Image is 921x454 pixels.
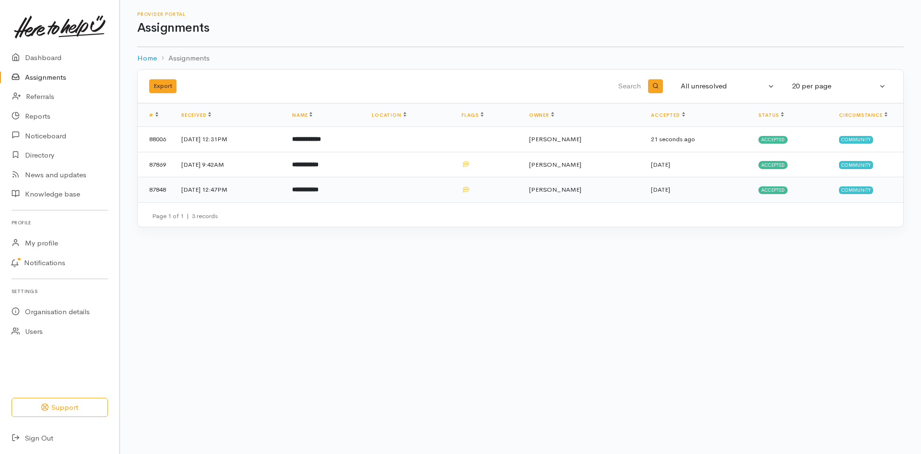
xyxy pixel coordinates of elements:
td: [DATE] 12:47PM [174,177,284,202]
span: Community [839,186,873,194]
time: [DATE] [651,185,670,194]
span: Accepted [758,161,788,169]
a: Flags [461,112,484,118]
a: Received [181,112,211,118]
a: Circumstance [839,112,887,118]
nav: breadcrumb [137,47,904,70]
small: Page 1 of 1 3 records [152,212,218,220]
h6: Settings [12,285,108,298]
td: [DATE] 9:42AM [174,152,284,177]
input: Search [412,75,643,98]
td: [DATE] 12:31PM [174,127,284,152]
a: # [149,112,158,118]
a: Location [372,112,406,118]
button: All unresolved [675,77,780,96]
span: [PERSON_NAME] [529,160,581,169]
time: [DATE] [651,160,670,169]
td: 87848 [138,177,174,202]
a: Status [758,112,784,118]
h6: Provider Portal [137,12,904,17]
button: Support [12,398,108,417]
span: [PERSON_NAME] [529,185,581,194]
a: Accepted [651,112,685,118]
span: [PERSON_NAME] [529,135,581,143]
div: All unresolved [681,81,766,92]
span: Accepted [758,186,788,194]
span: | [187,212,189,220]
time: 21 seconds ago [651,135,695,143]
button: 20 per page [786,77,892,96]
h1: Assignments [137,21,904,35]
a: Owner [529,112,554,118]
h6: Profile [12,216,108,229]
td: 88006 [138,127,174,152]
td: 87869 [138,152,174,177]
span: Community [839,136,873,144]
div: 20 per page [792,81,877,92]
button: Export [149,79,177,93]
span: Community [839,161,873,169]
li: Assignments [157,53,210,64]
a: Home [137,53,157,64]
a: Name [292,112,312,118]
span: Accepted [758,136,788,144]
